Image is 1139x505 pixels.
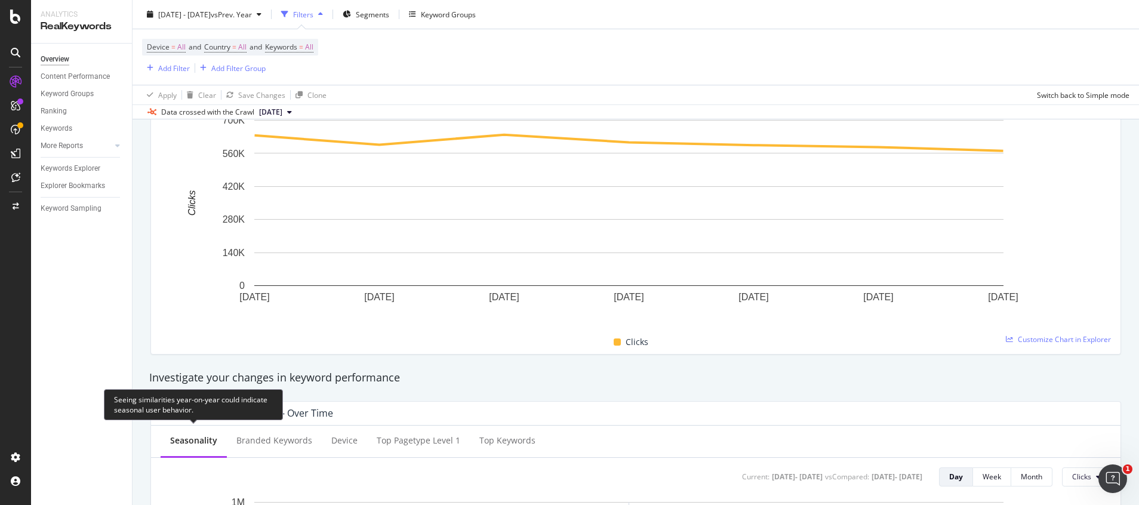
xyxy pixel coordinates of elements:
[259,107,282,118] span: 2025 Sep. 20th
[158,90,177,100] div: Apply
[331,435,358,447] div: Device
[772,472,823,482] div: [DATE] - [DATE]
[104,389,283,420] div: Seeing similarities year-on-year could indicate seasonal user behavior.
[1006,334,1111,344] a: Customize Chart in Explorer
[187,190,197,216] text: Clicks
[1021,472,1042,482] div: Month
[41,53,124,66] a: Overview
[41,202,101,215] div: Keyword Sampling
[742,472,769,482] div: Current:
[158,63,190,73] div: Add Filter
[236,435,312,447] div: Branded Keywords
[1098,464,1127,493] iframe: Intercom live chat
[291,85,327,104] button: Clone
[239,292,269,302] text: [DATE]
[161,107,254,118] div: Data crossed with the Crawl
[41,162,100,175] div: Keywords Explorer
[41,162,124,175] a: Keywords Explorer
[142,85,177,104] button: Apply
[276,5,328,24] button: Filters
[204,42,230,52] span: Country
[221,85,285,104] button: Save Changes
[41,122,124,135] a: Keywords
[238,39,247,56] span: All
[421,9,476,19] div: Keyword Groups
[872,472,922,482] div: [DATE] - [DATE]
[223,181,245,192] text: 420K
[1032,85,1129,104] button: Switch back to Simple mode
[41,53,69,66] div: Overview
[161,114,1097,321] svg: A chart.
[738,292,768,302] text: [DATE]
[177,39,186,56] span: All
[41,140,112,152] a: More Reports
[254,105,297,119] button: [DATE]
[147,42,170,52] span: Device
[1037,90,1129,100] div: Switch back to Simple mode
[142,5,266,24] button: [DATE] - [DATE]vsPrev. Year
[1123,464,1132,474] span: 1
[195,61,266,75] button: Add Filter Group
[189,42,201,52] span: and
[404,5,481,24] button: Keyword Groups
[223,148,245,158] text: 560K
[41,140,83,152] div: More Reports
[41,202,124,215] a: Keyword Sampling
[364,292,394,302] text: [DATE]
[182,85,216,104] button: Clear
[1011,467,1052,486] button: Month
[158,9,211,19] span: [DATE] - [DATE]
[1018,334,1111,344] span: Customize Chart in Explorer
[142,61,190,75] button: Add Filter
[238,90,285,100] div: Save Changes
[305,39,313,56] span: All
[170,435,217,447] div: Seasonality
[299,42,303,52] span: =
[149,370,1122,386] div: Investigate your changes in keyword performance
[223,115,245,125] text: 700K
[1072,472,1091,482] span: Clicks
[983,472,1001,482] div: Week
[626,335,648,349] span: Clicks
[479,435,535,447] div: Top Keywords
[41,180,105,192] div: Explorer Bookmarks
[41,20,122,33] div: RealKeywords
[863,292,893,302] text: [DATE]
[41,70,110,83] div: Content Performance
[1062,467,1111,486] button: Clicks
[41,70,124,83] a: Content Performance
[293,9,313,19] div: Filters
[973,467,1011,486] button: Week
[939,467,973,486] button: Day
[338,5,394,24] button: Segments
[198,90,216,100] div: Clear
[265,42,297,52] span: Keywords
[825,472,869,482] div: vs Compared :
[41,105,124,118] a: Ranking
[232,42,236,52] span: =
[489,292,519,302] text: [DATE]
[171,42,176,52] span: =
[41,88,94,100] div: Keyword Groups
[988,292,1018,302] text: [DATE]
[41,10,122,20] div: Analytics
[41,88,124,100] a: Keyword Groups
[41,180,124,192] a: Explorer Bookmarks
[239,281,245,291] text: 0
[211,63,266,73] div: Add Filter Group
[614,292,644,302] text: [DATE]
[211,9,252,19] span: vs Prev. Year
[356,9,389,19] span: Segments
[307,90,327,100] div: Clone
[377,435,460,447] div: Top pagetype Level 1
[41,105,67,118] div: Ranking
[41,122,72,135] div: Keywords
[250,42,262,52] span: and
[223,214,245,224] text: 280K
[949,472,963,482] div: Day
[223,248,245,258] text: 140K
